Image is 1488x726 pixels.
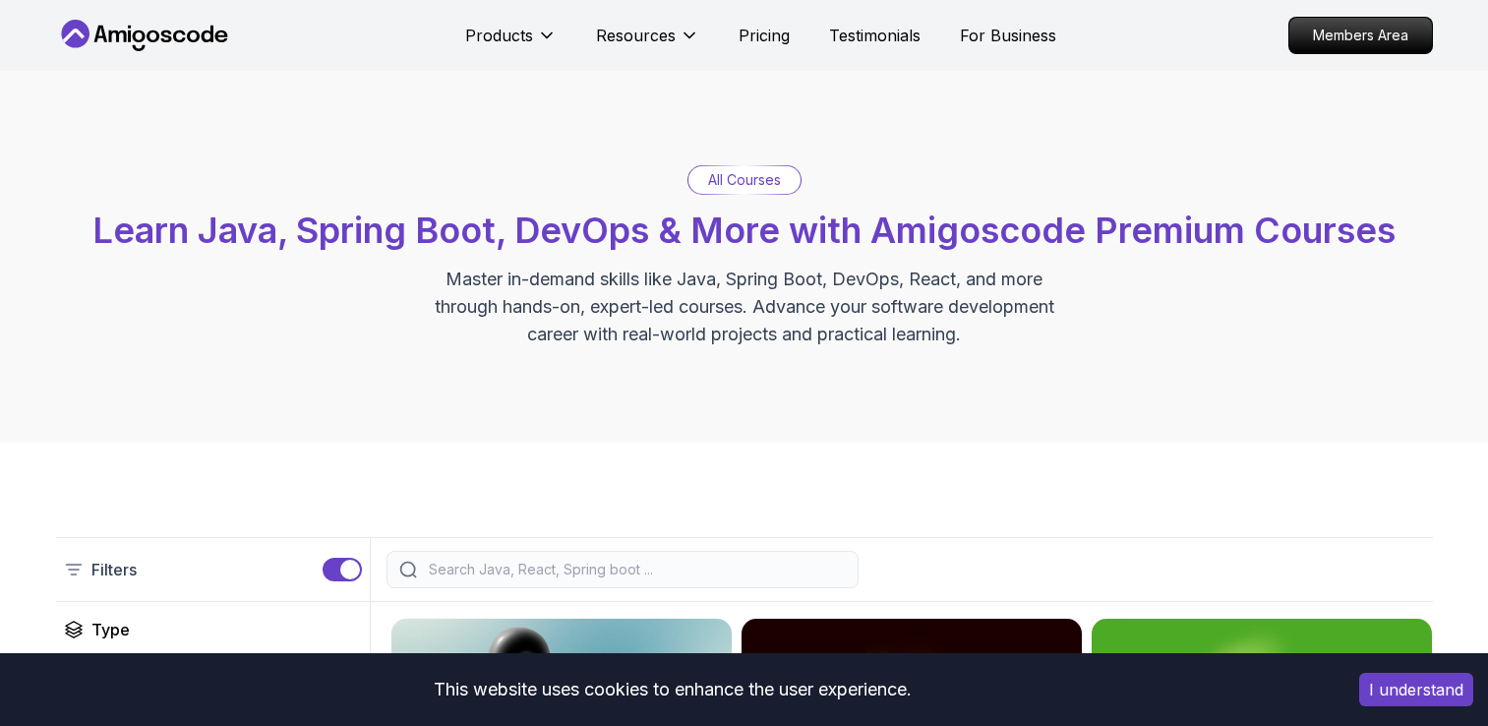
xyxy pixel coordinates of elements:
div: This website uses cookies to enhance the user experience. [15,668,1330,711]
a: Members Area [1288,17,1433,54]
p: Filters [91,558,137,581]
button: Products [465,24,557,63]
p: Master in-demand skills like Java, Spring Boot, DevOps, React, and more through hands-on, expert-... [414,266,1075,348]
a: Testimonials [829,24,921,47]
a: For Business [960,24,1056,47]
p: Products [465,24,533,47]
button: Resources [596,24,699,63]
h2: Type [91,618,130,641]
a: Pricing [739,24,790,47]
p: Members Area [1289,18,1432,53]
button: Accept cookies [1359,673,1473,706]
span: Learn Java, Spring Boot, DevOps & More with Amigoscode Premium Courses [92,209,1396,252]
p: All Courses [708,170,781,190]
input: Search Java, React, Spring boot ... [425,560,846,579]
p: Resources [596,24,676,47]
